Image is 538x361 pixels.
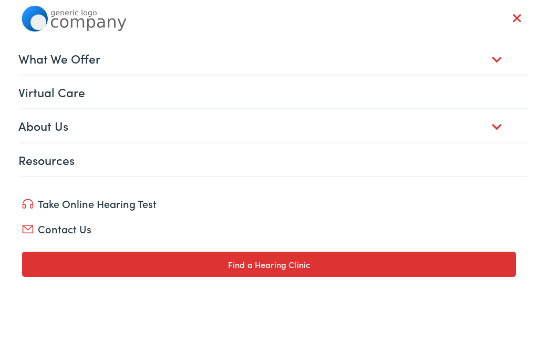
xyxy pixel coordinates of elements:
[18,42,527,75] a: What We Offer
[22,221,515,236] a: Contact Us
[22,199,34,209] img: utility icon
[22,252,515,277] a: Find a Hearing Clinic
[18,143,527,176] a: Resources
[22,225,34,233] img: utility icon
[18,76,527,108] a: Virtual Care
[18,109,527,142] a: About Us
[22,196,515,211] a: Take Online Hearing Test
[22,260,34,271] img: utility icon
